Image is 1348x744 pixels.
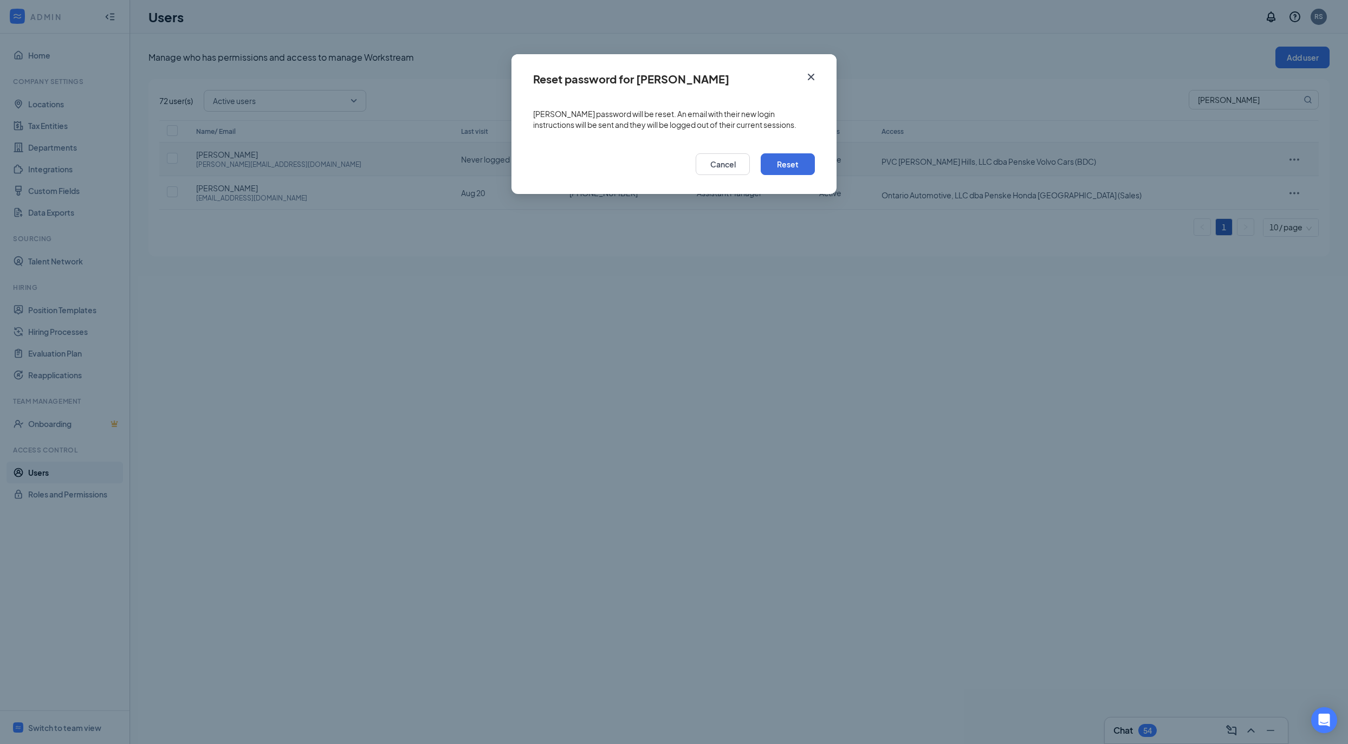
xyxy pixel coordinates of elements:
[533,73,729,85] div: Reset password for [PERSON_NAME]
[796,54,837,89] button: Close
[805,70,818,83] svg: Cross
[1311,707,1337,733] div: Open Intercom Messenger
[761,153,815,175] button: Reset
[533,108,815,130] span: [PERSON_NAME] password will be reset. An email with their new login instructions will be sent and...
[696,153,750,175] button: Cancel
